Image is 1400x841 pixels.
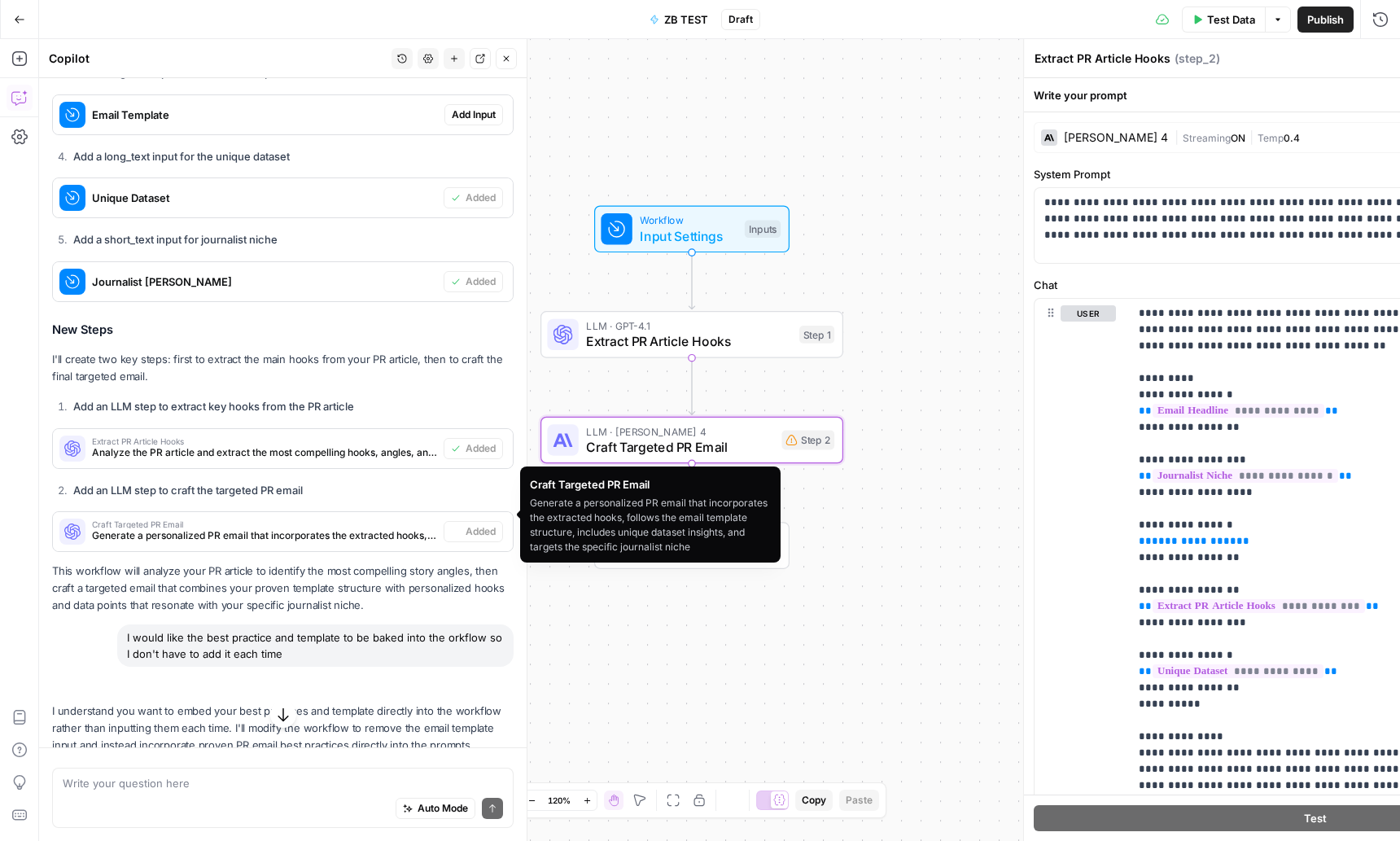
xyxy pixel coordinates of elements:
[1231,132,1245,144] span: ON
[1304,810,1327,826] span: Test
[640,212,737,228] span: Workflow
[586,331,791,351] span: Extract PR Article Hooks
[640,543,747,563] span: Output
[689,252,694,309] g: Edge from start to step_1
[444,521,503,542] button: Added
[540,417,843,464] div: LLM · [PERSON_NAME] 4Craft Targeted PR EmailStep 2
[745,221,781,239] div: Inputs
[73,150,290,163] strong: Add a long_text input for the unique dataset
[1258,132,1284,144] span: Temp
[540,206,843,253] div: WorkflowInput SettingsInputs
[640,529,747,545] span: Single Output
[1297,7,1354,33] button: Publish
[92,190,437,206] span: Unique Dataset
[1061,305,1116,322] button: user
[73,400,354,413] strong: Add an LLM step to extract key hooks from the PR article
[1207,11,1255,28] span: Test Data
[49,50,387,67] div: Copilot
[1175,50,1220,67] span: ( step_2 )
[1175,129,1183,145] span: |
[444,104,503,125] button: Add Input
[1245,129,1258,145] span: |
[92,274,437,290] span: Journalist [PERSON_NAME]
[396,798,475,819] button: Auto Mode
[548,794,571,807] span: 120%
[1307,11,1344,28] span: Publish
[586,318,791,334] span: LLM · GPT-4.1
[452,107,496,122] span: Add Input
[1064,132,1168,143] div: [PERSON_NAME] 4
[52,319,514,340] h3: New Steps
[1284,132,1300,144] span: 0.4
[795,790,833,811] button: Copy
[52,563,514,614] p: This workflow will analyze your PR article to identify the most compelling story angles, then cra...
[728,12,753,27] span: Draft
[52,703,514,754] p: I understand you want to embed your best practices and template directly into the workflow rather...
[540,522,843,569] div: Single OutputOutputEnd
[640,226,737,246] span: Input Settings
[466,191,496,205] span: Added
[92,445,437,460] span: Analyze the PR article and extract the most compelling hooks, angles, and newsworthy elements
[466,441,496,456] span: Added
[73,484,303,497] strong: Add an LLM step to craft the targeted PR email
[755,537,781,554] div: End
[466,524,496,539] span: Added
[466,274,496,289] span: Added
[640,7,718,33] button: ZB TEST
[418,801,468,816] span: Auto Mode
[444,438,503,459] button: Added
[444,271,503,292] button: Added
[799,326,834,344] div: Step 1
[540,311,843,358] div: LLM · GPT-4.1Extract PR Article HooksStep 1
[781,431,834,450] div: Step 2
[92,107,438,123] span: Email Template
[52,351,514,385] p: I'll create two key steps: first to extract the main hooks from your PR article, then to craft th...
[1183,132,1231,144] span: Streaming
[92,437,437,445] span: Extract PR Article Hooks
[802,793,826,808] span: Copy
[586,437,773,457] span: Craft Targeted PR Email
[586,423,773,439] span: LLM · [PERSON_NAME] 4
[92,528,437,543] span: Generate a personalized PR email that incorporates the extracted hooks, follows the email templat...
[664,11,708,28] span: ZB TEST
[1182,7,1265,33] button: Test Data
[444,187,503,208] button: Added
[689,358,694,415] g: Edge from step_1 to step_2
[1035,50,1170,67] textarea: Extract PR Article Hooks
[92,520,437,528] span: Craft Targeted PR Email
[117,624,514,667] div: I would like the best practice and template to be baked into the orkflow so I don't have to add i...
[689,463,694,520] g: Edge from step_2 to end
[73,233,278,246] strong: Add a short_text input for journalist niche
